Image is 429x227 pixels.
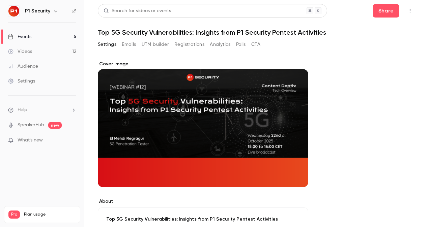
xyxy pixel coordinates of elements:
div: Events [8,33,31,40]
h6: P1 Security [25,8,50,14]
img: P1 Security [8,6,19,17]
div: Audience [8,63,38,70]
label: About [98,198,308,205]
span: Help [18,106,27,114]
h1: Top 5G Security Vulnerabilities: Insights from P1 Security Pentest Activities [98,28,416,36]
span: new [48,122,62,129]
iframe: Noticeable Trigger [68,137,76,143]
button: Emails [122,39,136,50]
div: Settings [8,78,35,85]
button: UTM builder [142,39,169,50]
button: Polls [236,39,246,50]
div: Videos [8,48,32,55]
label: Cover image [98,61,308,67]
button: Analytics [210,39,231,50]
button: Registrations [174,39,204,50]
a: SpeakerHub [18,122,44,129]
button: Share [373,4,399,18]
span: Plan usage [24,212,76,217]
button: CTA [251,39,260,50]
p: Top 5G Security Vulnerabilities: Insights from P1 Security Pentest Activities [106,216,300,223]
button: Settings [98,39,116,50]
li: help-dropdown-opener [8,106,76,114]
div: Search for videos or events [104,7,171,14]
span: Pro [8,210,20,219]
span: What's new [18,137,43,144]
section: Cover image [98,61,308,187]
